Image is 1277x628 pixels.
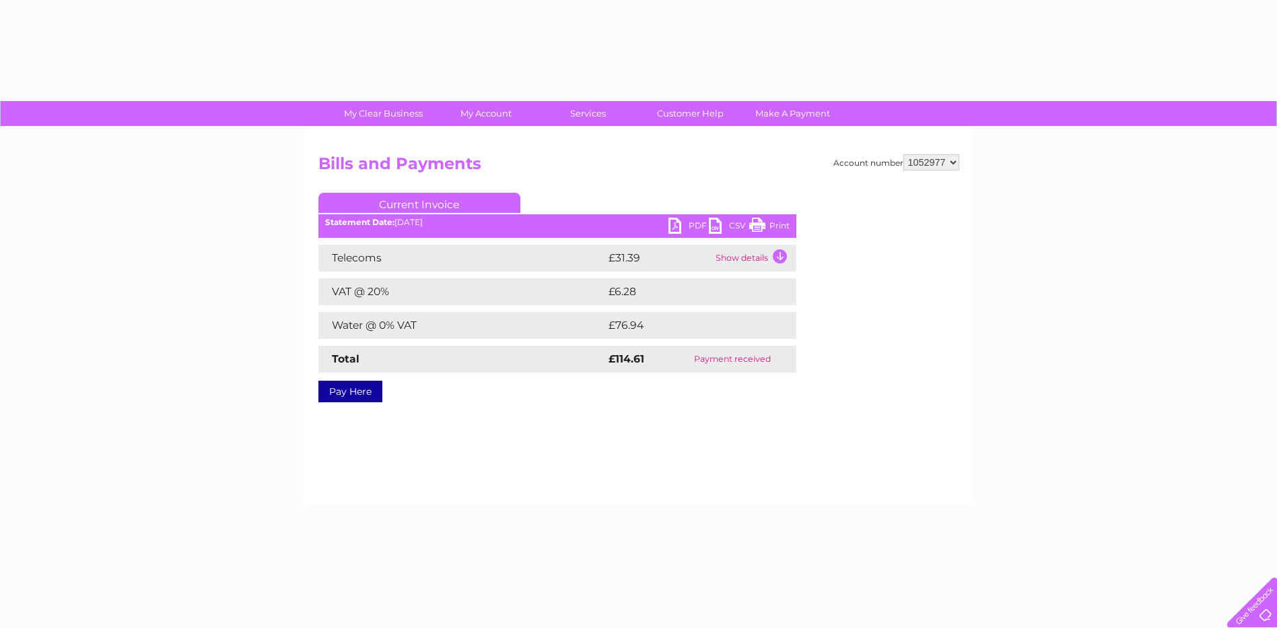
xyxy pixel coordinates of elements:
td: Water @ 0% VAT [318,312,605,339]
a: Current Invoice [318,193,520,213]
td: Payment received [669,346,796,373]
td: Show details [712,245,796,272]
a: Print [749,218,790,237]
a: Pay Here [318,381,382,402]
a: Make A Payment [737,101,848,126]
a: My Account [430,101,541,126]
a: PDF [668,218,709,237]
strong: Total [332,352,359,365]
div: [DATE] [318,218,796,227]
a: Customer Help [635,101,746,126]
strong: £114.61 [609,352,644,365]
a: Services [532,101,644,126]
b: Statement Date: [325,217,394,227]
h2: Bills and Payments [318,154,959,180]
td: VAT @ 20% [318,278,605,305]
div: Account number [833,154,959,170]
td: Telecoms [318,245,605,272]
td: £31.39 [605,245,712,272]
a: CSV [709,218,749,237]
a: My Clear Business [328,101,439,126]
td: £76.94 [605,312,770,339]
td: £6.28 [605,278,765,305]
